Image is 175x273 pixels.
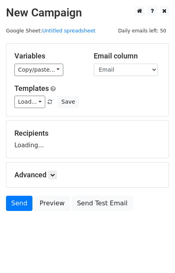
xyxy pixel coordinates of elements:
a: Untitled spreadsheet [42,28,95,34]
div: Loading... [14,129,161,150]
a: Preview [34,196,70,211]
h5: Variables [14,52,82,60]
a: Daily emails left: 50 [115,28,169,34]
a: Copy/paste... [14,64,63,76]
a: Send [6,196,32,211]
small: Google Sheet: [6,28,96,34]
span: Daily emails left: 50 [115,26,169,35]
h2: New Campaign [6,6,169,20]
button: Save [58,96,78,108]
h5: Recipients [14,129,161,138]
a: Load... [14,96,45,108]
h5: Email column [94,52,161,60]
a: Templates [14,84,49,92]
a: Send Test Email [72,196,133,211]
h5: Advanced [14,171,161,179]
